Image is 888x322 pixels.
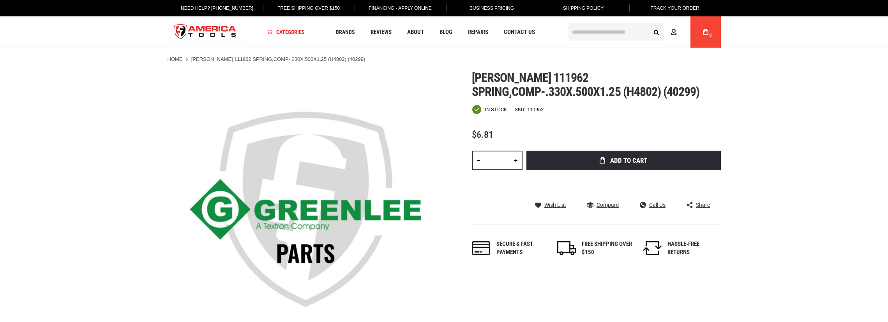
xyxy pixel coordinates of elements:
[544,202,566,208] span: Wish List
[407,29,424,35] span: About
[504,29,535,35] span: Contact Us
[464,27,492,37] a: Repairs
[535,201,566,208] a: Wish List
[468,29,488,35] span: Repairs
[472,70,700,99] span: [PERSON_NAME] 111962 spring,comp-.330x.500x1.25 (h4802) (40299)
[500,27,538,37] a: Contact Us
[667,240,718,257] div: HASSLE-FREE RETURNS
[557,241,576,255] img: shipping
[582,240,632,257] div: FREE SHIPPING OVER $150
[649,202,666,208] span: Call Us
[472,105,507,114] div: Availability
[404,27,427,37] a: About
[367,27,395,37] a: Reviews
[710,33,712,37] span: 0
[587,201,619,208] a: Compare
[640,201,666,208] a: Call Us
[696,202,710,208] span: Share
[191,56,365,62] strong: [PERSON_NAME] 111962 SPRING,COMP-.330X.500X1.25 (H4802) (40299)
[336,29,355,35] span: Brands
[371,29,392,35] span: Reviews
[485,107,507,112] span: In stock
[563,5,604,11] span: Shipping Policy
[440,29,452,35] span: Blog
[597,202,619,208] span: Compare
[610,157,647,164] span: Add to Cart
[168,56,183,63] a: Home
[168,18,243,47] img: America Tools
[472,241,491,255] img: payments
[264,27,308,37] a: Categories
[649,25,664,39] button: Search
[472,129,493,140] span: $6.81
[526,151,721,170] button: Add to Cart
[643,241,662,255] img: returns
[496,240,547,257] div: Secure & fast payments
[168,18,243,47] a: store logo
[527,107,544,112] div: 111962
[698,16,713,48] a: 0
[436,27,456,37] a: Blog
[267,29,305,35] span: Categories
[332,27,358,37] a: Brands
[515,107,527,112] strong: SKU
